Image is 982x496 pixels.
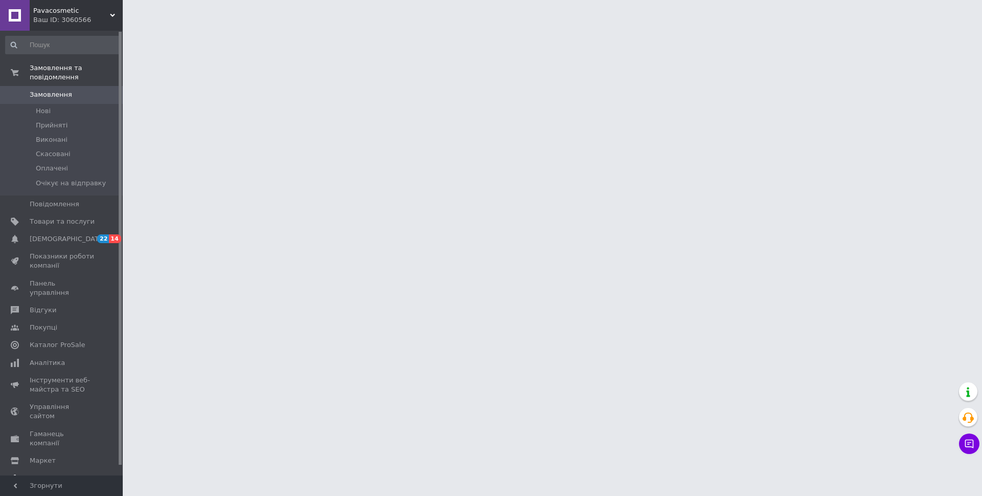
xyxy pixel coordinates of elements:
[30,90,72,99] span: Замовлення
[30,200,79,209] span: Повідомлення
[33,15,123,25] div: Ваш ID: 3060566
[30,323,57,332] span: Покупці
[36,106,51,116] span: Нові
[36,179,106,188] span: Очікує на відправку
[97,234,109,243] span: 22
[30,402,95,421] span: Управління сайтом
[30,279,95,297] span: Панель управління
[30,234,105,244] span: [DEMOGRAPHIC_DATA]
[30,456,56,465] span: Маркет
[36,164,68,173] span: Оплачені
[109,234,121,243] span: 14
[30,429,95,448] span: Гаманець компанії
[33,6,110,15] span: Pavacosmetic
[30,340,85,350] span: Каталог ProSale
[30,63,123,82] span: Замовлення та повідомлення
[36,149,71,159] span: Скасовані
[30,473,82,483] span: Налаштування
[36,121,68,130] span: Прийняті
[30,358,65,368] span: Аналітика
[30,376,95,394] span: Інструменти веб-майстра та SEO
[30,252,95,270] span: Показники роботи компанії
[959,434,979,454] button: Чат з покупцем
[36,135,68,144] span: Виконані
[30,306,56,315] span: Відгуки
[5,36,121,54] input: Пошук
[30,217,95,226] span: Товари та послуги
